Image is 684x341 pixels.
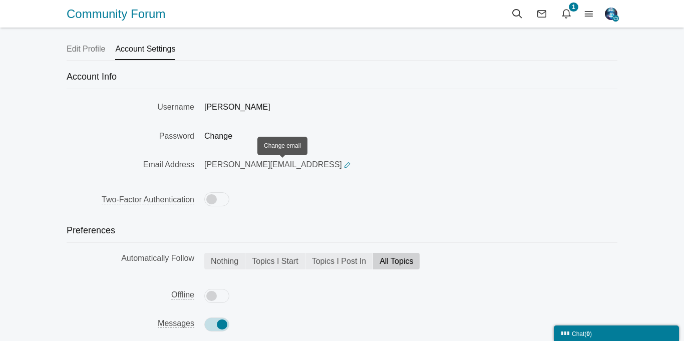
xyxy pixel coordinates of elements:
[171,290,194,299] span: Offline
[252,257,298,265] span: Topics I Start
[67,38,105,60] a: Edit Profile
[605,8,617,20] img: Screenshot%202025-08-21%202.11.40%20PM.png
[158,319,194,327] span: Messages
[211,257,238,265] span: Nothing
[67,253,204,264] label: Automatically Follow
[555,8,577,21] a: 1
[204,102,270,113] a: [PERSON_NAME]
[204,159,342,171] span: [PERSON_NAME][EMAIL_ADDRESS]
[586,330,590,337] strong: 0
[584,330,592,337] span: ( )
[67,157,204,171] label: Email Address
[312,257,367,265] span: Topics I Post In
[67,61,617,89] div: Account Info
[204,132,232,140] span: Change
[67,128,204,142] label: Password
[67,3,173,25] a: Community Forum
[102,195,194,204] span: Two-Factor Authentication
[380,257,413,265] span: All Topics
[115,38,175,60] a: Account Settings
[67,99,204,113] label: Username
[67,214,617,243] div: Preferences
[559,328,674,338] div: Chat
